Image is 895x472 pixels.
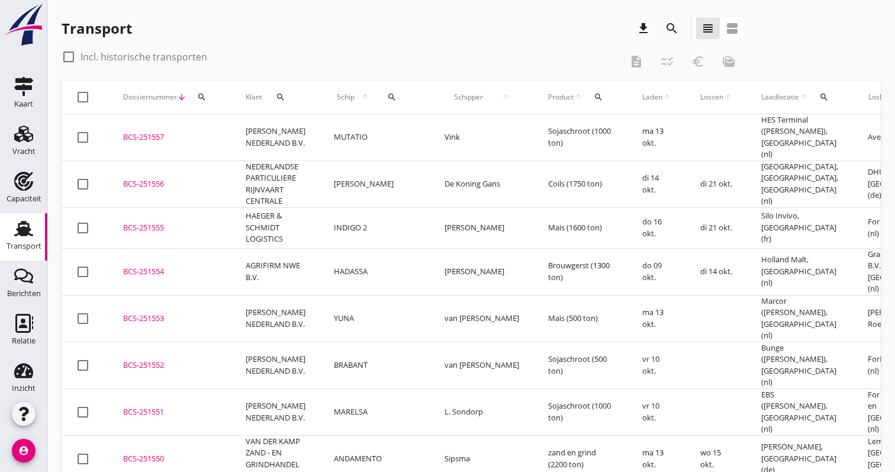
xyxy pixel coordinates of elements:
[700,92,723,102] span: Lossen
[430,160,534,207] td: De Koning Gans
[628,388,686,435] td: vr 10 okt.
[747,207,854,248] td: Silo Invivo, [GEOGRAPHIC_DATA] (fr)
[799,92,809,102] i: arrow_upward
[276,92,285,102] i: search
[7,290,41,297] div: Berichten
[636,21,651,36] i: download
[123,406,217,418] div: BCS-251551
[231,342,320,388] td: [PERSON_NAME] NEDERLAND B.V.
[123,266,217,278] div: BCS-251554
[231,295,320,342] td: [PERSON_NAME] NEDERLAND B.V.
[334,92,358,102] span: Schip
[197,92,207,102] i: search
[594,92,603,102] i: search
[534,114,628,161] td: Sojaschroot (1000 ton)
[430,342,534,388] td: van [PERSON_NAME]
[231,248,320,295] td: AGRIFIRM NWE B.V.
[387,92,397,102] i: search
[12,337,36,345] div: Relatie
[747,388,854,435] td: EBS ([PERSON_NAME]), [GEOGRAPHIC_DATA] (nl)
[628,342,686,388] td: vr 10 okt.
[747,248,854,295] td: Holland Malt, [GEOGRAPHIC_DATA] (nl)
[12,439,36,463] i: account_circle
[2,3,45,47] img: logo-small.a267ee39.svg
[231,114,320,161] td: [PERSON_NAME] NEDERLAND B.V.
[231,388,320,435] td: [PERSON_NAME] NEDERLAND B.V.
[231,160,320,207] td: NEDERLANDSE PARTICULIERE RIJNVAART CENTRALE
[747,295,854,342] td: Marcor ([PERSON_NAME]), [GEOGRAPHIC_DATA] (nl)
[548,92,574,102] span: Product
[747,342,854,388] td: Bunge ([PERSON_NAME]), [GEOGRAPHIC_DATA] (nl)
[534,295,628,342] td: Mais (500 ton)
[492,92,520,102] i: arrow_upward
[430,114,534,161] td: Vink
[534,248,628,295] td: Brouwgerst (1300 ton)
[701,21,715,36] i: view_headline
[747,114,854,161] td: HES Terminal ([PERSON_NAME]), [GEOGRAPHIC_DATA] (nl)
[123,92,177,102] span: Dossiernummer
[320,295,430,342] td: YUNA
[12,384,36,392] div: Inzicht
[7,242,41,250] div: Transport
[123,131,217,143] div: BCS-251557
[445,92,492,102] span: Schipper
[123,313,217,325] div: BCS-251553
[123,359,217,371] div: BCS-251552
[430,248,534,295] td: [PERSON_NAME]
[819,92,829,102] i: search
[320,207,430,248] td: INDIGO 2
[686,207,747,248] td: di 21 okt.
[747,160,854,207] td: [GEOGRAPHIC_DATA], [GEOGRAPHIC_DATA], [GEOGRAPHIC_DATA] (nl)
[231,207,320,248] td: HAEGER & SCHMIDT LOGISTICS
[430,388,534,435] td: L. Sondorp
[628,248,686,295] td: do 09 okt.
[358,92,373,102] i: arrow_upward
[628,114,686,161] td: ma 13 okt.
[662,92,672,102] i: arrow_upward
[430,207,534,248] td: [PERSON_NAME]
[725,21,739,36] i: view_agenda
[123,453,217,465] div: BCS-251550
[534,207,628,248] td: Mais (1600 ton)
[320,114,430,161] td: MUTATIO
[534,160,628,207] td: Coils (1750 ton)
[534,342,628,388] td: Sojaschroot (500 ton)
[628,207,686,248] td: do 16 okt.
[534,388,628,435] td: Sojaschroot (1000 ton)
[665,21,679,36] i: search
[723,92,733,102] i: arrow_upward
[81,51,207,63] label: Incl. historische transporten
[320,248,430,295] td: HADASSA
[686,248,747,295] td: di 14 okt.
[14,100,33,108] div: Kaart
[628,295,686,342] td: ma 13 okt.
[123,222,217,234] div: BCS-251555
[628,160,686,207] td: di 14 okt.
[7,195,41,203] div: Capaciteit
[62,19,132,38] div: Transport
[574,92,583,102] i: arrow_upward
[320,160,430,207] td: [PERSON_NAME]
[686,160,747,207] td: di 21 okt.
[177,92,186,102] i: arrow_downward
[12,147,36,155] div: Vracht
[320,342,430,388] td: BRABANT
[123,178,217,190] div: BCS-251556
[246,83,305,111] div: Klant
[642,92,662,102] span: Laden
[430,295,534,342] td: van [PERSON_NAME]
[761,92,799,102] span: Laadlocatie
[320,388,430,435] td: MARELSA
